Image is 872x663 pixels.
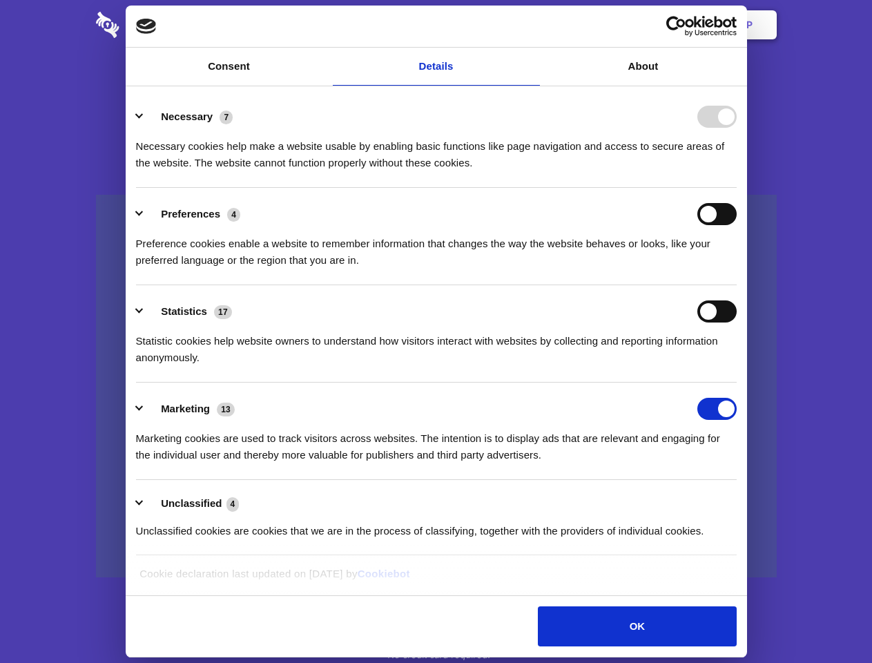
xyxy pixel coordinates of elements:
a: Cookiebot [358,568,410,579]
div: Unclassified cookies are cookies that we are in the process of classifying, together with the pro... [136,512,737,539]
button: Unclassified (4) [136,495,248,512]
a: Contact [560,3,623,46]
span: 7 [220,110,233,124]
h1: Eliminate Slack Data Loss. [96,62,777,112]
span: 13 [217,403,235,416]
span: 4 [226,497,240,511]
button: Statistics (17) [136,300,241,323]
label: Marketing [161,403,210,414]
a: About [540,48,747,86]
iframe: Drift Widget Chat Controller [803,594,855,646]
a: Details [333,48,540,86]
button: Necessary (7) [136,106,242,128]
div: Cookie declaration last updated on [DATE] by [129,566,743,593]
label: Necessary [161,110,213,122]
button: Marketing (13) [136,398,244,420]
span: 17 [214,305,232,319]
button: Preferences (4) [136,203,249,225]
a: Consent [126,48,333,86]
label: Preferences [161,208,220,220]
div: Necessary cookies help make a website usable by enabling basic functions like page navigation and... [136,128,737,171]
img: logo-wordmark-white-trans-d4663122ce5f474addd5e946df7df03e33cb6a1c49d2221995e7729f52c070b2.svg [96,12,214,38]
div: Marketing cookies are used to track visitors across websites. The intention is to display ads tha... [136,420,737,463]
a: Login [626,3,686,46]
h4: Auto-redaction of sensitive data, encrypted data sharing and self-destructing private chats. Shar... [96,126,777,171]
label: Statistics [161,305,207,317]
img: logo [136,19,157,34]
a: Wistia video thumbnail [96,195,777,578]
a: Usercentrics Cookiebot - opens in a new window [616,16,737,37]
a: Pricing [405,3,465,46]
div: Preference cookies enable a website to remember information that changes the way the website beha... [136,225,737,269]
button: OK [538,606,736,646]
div: Statistic cookies help website owners to understand how visitors interact with websites by collec... [136,323,737,366]
span: 4 [227,208,240,222]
